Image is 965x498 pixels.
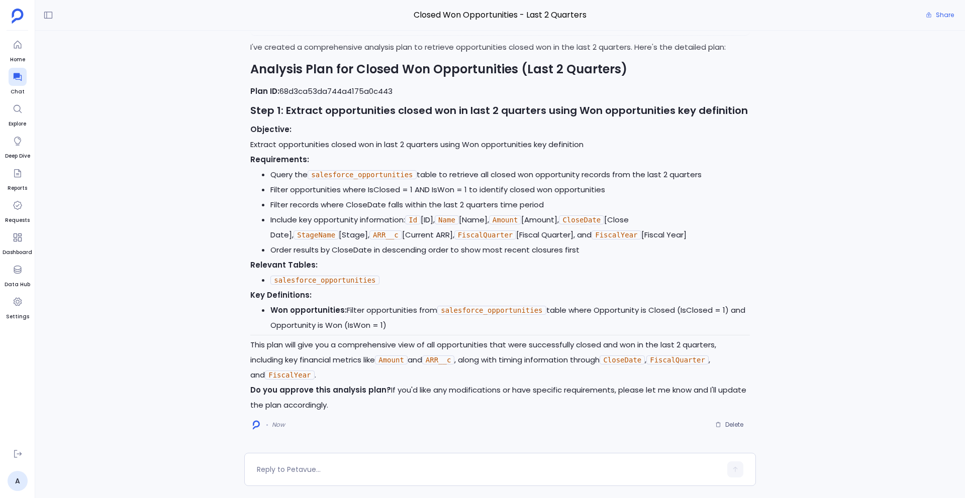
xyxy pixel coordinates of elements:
[369,230,402,239] code: ARR__c
[709,417,750,432] button: Delete
[250,260,318,270] strong: Relevant Tables:
[294,230,339,239] code: StageName
[250,124,292,135] strong: Objective:
[5,196,30,224] a: Requests
[308,170,416,179] code: salesforce_opportunities
[250,84,750,99] p: 68d3ca53da744a4175a0c443
[6,313,29,321] span: Settings
[405,215,421,224] code: Id
[9,88,27,96] span: Chat
[253,420,260,430] img: logo
[3,248,32,257] span: Dashboard
[5,281,30,289] span: Data Hub
[270,167,750,182] li: Query the table to retrieve all closed won opportunity records from the last 2 quarters
[6,293,29,321] a: Settings
[437,306,546,315] code: salesforce_opportunities
[5,132,30,160] a: Deep Dive
[920,8,960,22] button: Share
[270,276,379,285] code: salesforce_opportunities
[3,228,32,257] a: Dashboard
[270,182,750,197] li: Filter opportunities where IsClosed = 1 AND IsWon = 1 to identify closed won opportunities
[9,36,27,64] a: Home
[725,421,743,429] span: Delete
[270,197,750,212] li: Filter records where CloseDate falls within the last 2 quarters time period
[250,290,312,300] strong: Key Definitions:
[9,56,27,64] span: Home
[5,216,30,224] span: Requests
[250,86,279,96] strong: Plan ID:
[270,242,750,258] li: Order results by CloseDate in descending order to show most recent closures first
[270,212,750,242] li: Include key opportunity information: [ID], [Name], [Amount], [Close Date], [Stage], [Current ARR]...
[250,337,750,383] p: This plan will give you a comprehensive view of all opportunities that were successfully closed a...
[9,120,27,128] span: Explore
[489,215,522,224] code: Amount
[8,184,27,192] span: Reports
[9,68,27,96] a: Chat
[265,370,314,380] code: FiscalYear
[12,9,24,24] img: petavue logo
[270,305,347,315] strong: Won opportunities:
[8,471,28,491] a: A
[250,61,750,78] h2: Analysis Plan for Closed Won Opportunities (Last 2 Quarters)
[250,383,750,413] p: If you'd like any modifications or have specific requirements, please let me know and I'll update...
[454,230,517,239] code: FiscalQuarter
[559,215,604,224] code: CloseDate
[936,11,954,19] span: Share
[5,152,30,160] span: Deep Dive
[272,421,285,429] span: Now
[375,355,408,364] code: Amount
[600,355,645,364] code: CloseDate
[5,261,30,289] a: Data Hub
[422,355,455,364] code: ARR__c
[250,154,309,165] strong: Requirements:
[244,9,756,22] span: Closed Won Opportunities - Last 2 Quarters
[9,100,27,128] a: Explore
[250,103,750,118] h3: Step 1: Extract opportunities closed won in last 2 quarters using Won opportunities key definition
[8,164,27,192] a: Reports
[435,215,459,224] code: Name
[646,355,709,364] code: FiscalQuarter
[270,303,750,333] li: Filter opportunities from table where Opportunity is Closed (IsClosed = 1) and Opportunity is Won...
[250,122,750,152] p: Extract opportunities closed won in last 2 quarters using Won opportunities key definition
[250,385,391,395] strong: Do you approve this analysis plan?
[592,230,641,239] code: FiscalYear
